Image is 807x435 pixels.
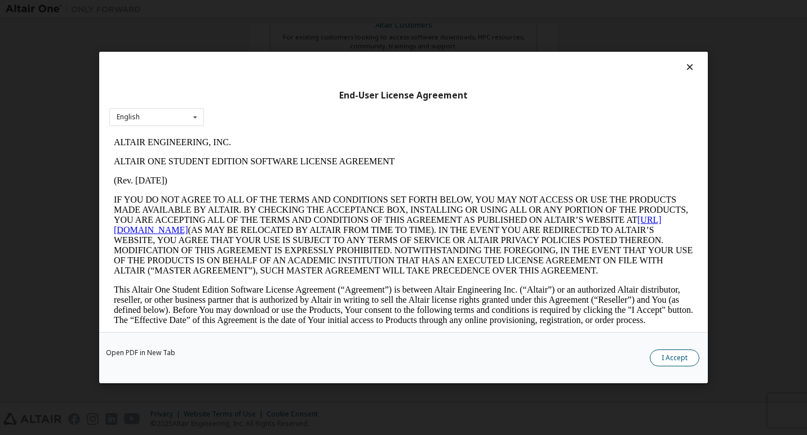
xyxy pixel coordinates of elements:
[5,5,584,15] p: ALTAIR ENGINEERING, INC.
[5,152,584,192] p: This Altair One Student Edition Software License Agreement (“Agreement”) is between Altair Engine...
[5,62,584,143] p: IF YOU DO NOT AGREE TO ALL OF THE TERMS AND CONDITIONS SET FORTH BELOW, YOU MAY NOT ACCESS OR USE...
[5,82,552,102] a: [URL][DOMAIN_NAME]
[650,349,699,366] button: I Accept
[109,90,698,101] div: End-User License Agreement
[5,43,584,53] p: (Rev. [DATE])
[106,349,175,356] a: Open PDF in New Tab
[117,114,140,120] div: English
[5,24,584,34] p: ALTAIR ONE STUDENT EDITION SOFTWARE LICENSE AGREEMENT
